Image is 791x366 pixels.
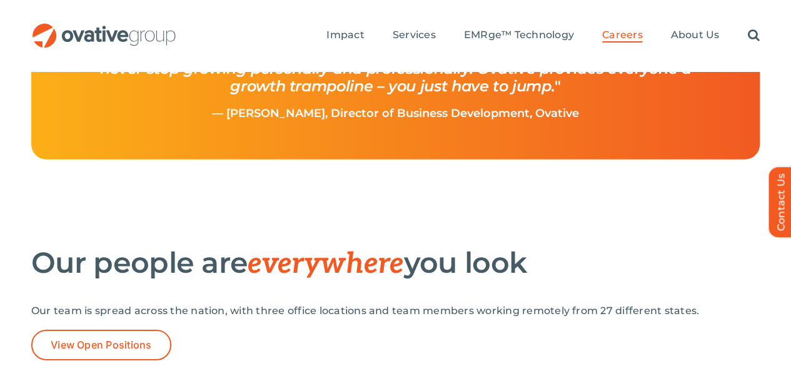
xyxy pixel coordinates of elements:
span: Impact [326,29,364,41]
a: View Open Positions [31,330,171,360]
span: View Open Positions [51,339,152,351]
p: Our team is spread across the nation, with three office locations and team members working remote... [31,305,760,317]
a: About Us [670,29,719,43]
a: Search [747,29,759,43]
nav: Menu [326,16,759,56]
p: — [PERSON_NAME], Director of Business Development, Ovative [61,108,730,120]
span: Services [393,29,436,41]
span: About Us [670,29,719,41]
span: EMRge™ Technology [464,29,574,41]
span: Careers [602,29,643,41]
span: everywhere [248,247,403,282]
h2: Our people are you look [31,247,760,280]
a: Careers [602,29,643,43]
a: Impact [326,29,364,43]
a: EMRge™ Technology [464,29,574,43]
a: Services [393,29,436,43]
a: OG_Full_horizontal_RGB [31,22,177,34]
